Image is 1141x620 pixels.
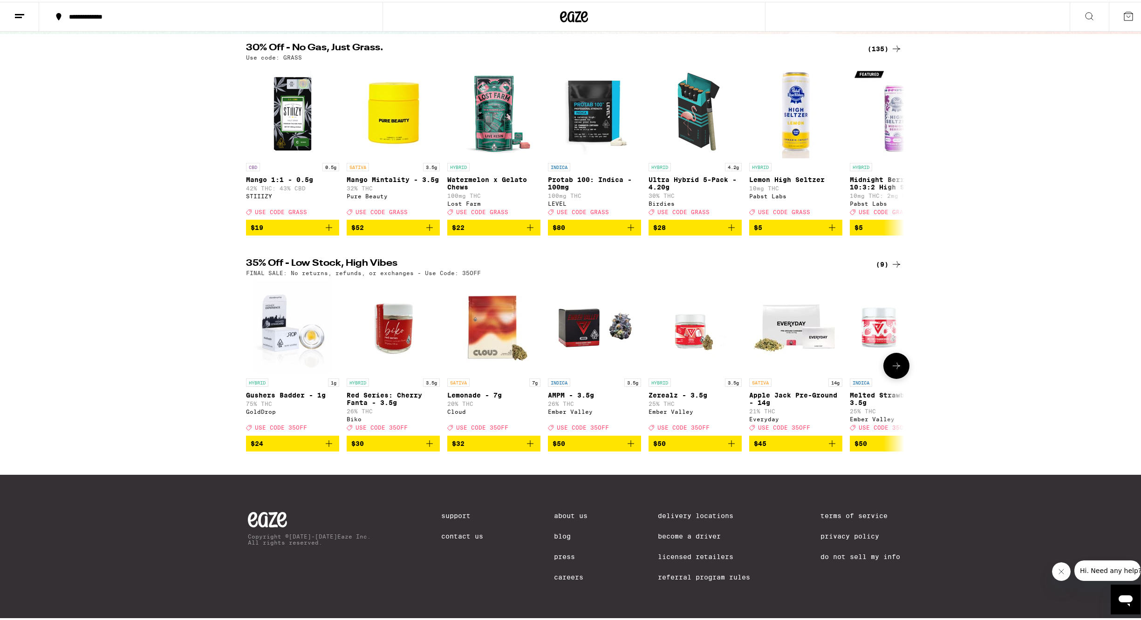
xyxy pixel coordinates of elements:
[649,279,742,433] a: Open page for Zerealz - 3.5g from Ember Valley
[850,174,943,189] p: Midnight Berries 10:3:2 High Seltzer
[452,438,465,445] span: $32
[850,279,943,433] a: Open page for Melted Strawberries - 3.5g from Ember Valley
[749,434,842,450] button: Add to bag
[854,222,863,229] span: $5
[347,63,440,156] img: Pure Beauty - Mango Mintality - 3.5g
[859,207,911,213] span: USE CODE GRASS
[447,191,540,197] p: 100mg THC
[649,174,742,189] p: Ultra Hybrid 5-Pack - 4.20g
[658,551,750,559] a: Licensed Retailers
[246,377,268,385] p: HYBRID
[657,207,710,213] span: USE CODE GRASS
[347,161,369,169] p: SATIVA
[246,434,339,450] button: Add to bag
[347,174,440,182] p: Mango Mintality - 3.5g
[758,207,810,213] span: USE CODE GRASS
[347,377,369,385] p: HYBRID
[447,199,540,205] div: Lost Farm
[447,407,540,413] div: Cloud
[447,63,540,218] a: Open page for Watermelon x Gelato Chews from Lost Farm
[548,399,641,405] p: 26% THC
[548,434,641,450] button: Add to bag
[441,510,483,518] a: Support
[328,377,339,385] p: 1g
[658,572,750,579] a: Referral Program Rules
[653,222,666,229] span: $28
[868,41,902,53] div: (135)
[850,161,872,169] p: HYBRID
[548,174,641,189] p: Protab 100: Indica - 100mg
[246,53,302,59] p: Use code: GRASS
[246,257,856,268] h2: 35% Off - Low Stock, High Vibes
[850,377,872,385] p: INDICA
[749,191,842,197] div: Pabst Labs
[548,377,570,385] p: INDICA
[553,438,565,445] span: $50
[248,532,371,544] p: Copyright © [DATE]-[DATE] Eaze Inc. All rights reserved.
[850,434,943,450] button: Add to bag
[850,406,943,412] p: 25% THC
[749,279,842,372] img: Everyday - Apple Jack Pre-Ground - 14g
[854,438,867,445] span: $50
[649,63,742,218] a: Open page for Ultra Hybrid 5-Pack - 4.20g from Birdies
[554,572,588,579] a: Careers
[423,161,440,169] p: 3.5g
[347,218,440,234] button: Add to bag
[554,531,588,538] a: Blog
[246,407,339,413] div: GoldDrop
[548,63,641,218] a: Open page for Protab 100: Indica - 100mg from LEVEL
[754,438,766,445] span: $45
[347,191,440,197] div: Pure Beauty
[246,390,339,397] p: Gushers Badder - 1g
[529,377,540,385] p: 7g
[553,222,565,229] span: $80
[447,279,540,433] a: Open page for Lemonade - 7g from Cloud
[456,423,508,429] span: USE CODE 35OFF
[355,207,408,213] span: USE CODE GRASS
[347,406,440,412] p: 26% THC
[447,399,540,405] p: 20% THC
[246,399,339,405] p: 75% THC
[649,377,671,385] p: HYBRID
[251,222,263,229] span: $19
[820,531,900,538] a: Privacy Policy
[255,207,307,213] span: USE CODE GRASS
[850,390,943,404] p: Melted Strawberries - 3.5g
[754,222,762,229] span: $5
[725,377,742,385] p: 3.5g
[246,218,339,234] button: Add to bag
[251,438,263,445] span: $24
[6,7,67,14] span: Hi. Need any help?
[447,279,540,372] img: Cloud - Lemonade - 7g
[447,377,470,385] p: SATIVA
[649,399,742,405] p: 25% THC
[749,218,842,234] button: Add to bag
[246,174,339,182] p: Mango 1:1 - 0.5g
[447,434,540,450] button: Add to bag
[548,191,641,197] p: 100mg THC
[246,41,856,53] h2: 30% Off - No Gas, Just Grass.
[658,510,750,518] a: Delivery Locations
[649,191,742,197] p: 30% THC
[649,407,742,413] div: Ember Valley
[649,279,742,372] img: Ember Valley - Zerealz - 3.5g
[1052,560,1071,579] iframe: Close message
[820,510,900,518] a: Terms of Service
[347,434,440,450] button: Add to bag
[876,257,902,268] a: (9)
[246,268,481,274] p: FINAL SALE: No returns, refunds, or exchanges - Use Code: 35OFF
[548,218,641,234] button: Add to bag
[347,183,440,189] p: 32% THC
[255,423,307,429] span: USE CODE 35OFF
[351,222,364,229] span: $52
[850,63,943,218] a: Open page for Midnight Berries 10:3:2 High Seltzer from Pabst Labs
[749,174,842,182] p: Lemon High Seltzer
[554,551,588,559] a: Press
[850,63,943,156] img: Pabst Labs - Midnight Berries 10:3:2 High Seltzer
[859,423,911,429] span: USE CODE 35OFF
[322,161,339,169] p: 0.5g
[548,407,641,413] div: Ember Valley
[447,161,470,169] p: HYBRID
[850,191,943,197] p: 10mg THC: 2mg CBD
